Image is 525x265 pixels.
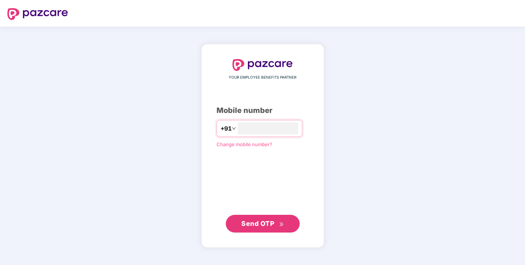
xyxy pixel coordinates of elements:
[7,8,68,20] img: logo
[221,124,232,133] span: +91
[229,75,296,80] span: YOUR EMPLOYEE BENEFITS PARTNER
[232,126,236,131] span: down
[241,220,274,227] span: Send OTP
[217,105,309,116] div: Mobile number
[226,215,300,233] button: Send OTPdouble-right
[217,141,272,147] a: Change mobile number?
[232,59,293,71] img: logo
[279,222,284,227] span: double-right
